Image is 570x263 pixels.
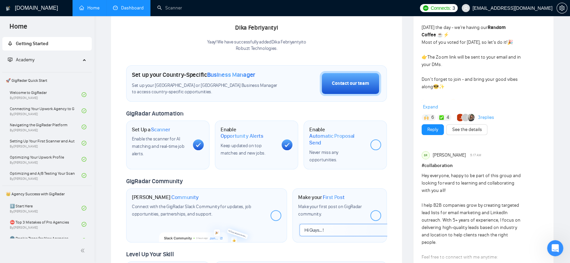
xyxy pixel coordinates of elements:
[16,41,48,46] span: Getting Started
[6,3,10,14] img: logo
[446,124,487,135] button: See the details
[424,115,429,120] img: 🙌
[10,201,82,216] a: 1️⃣ Start HereBy[PERSON_NAME]
[126,251,174,258] span: Level Up Your Skill
[557,3,567,13] button: setting
[132,71,255,78] h1: Set up your Country-Specific
[437,32,443,38] span: ☕
[203,3,216,15] button: Collapse window
[82,238,86,243] span: check-circle
[431,114,434,121] span: 6
[433,84,439,90] span: 😎
[3,74,91,87] span: 🚀 GigRadar Quick Start
[422,152,429,159] div: SR
[422,124,444,135] button: Reply
[447,114,449,121] span: 4
[10,152,82,167] a: Optimizing Your Upwork ProfileBy[PERSON_NAME]
[309,150,338,163] span: Never miss any opportunities.
[93,193,103,207] span: 😞
[478,114,494,121] a: 3replies
[10,103,82,118] a: Connecting Your Upwork Agency to GigRadarBy[PERSON_NAME]
[159,219,255,242] img: slackcommunity-bg.png
[470,152,481,158] span: 5:17 AM
[171,194,199,201] span: Community
[82,206,86,210] span: check-circle
[16,57,34,63] span: Academy
[107,193,125,207] span: neutral face reaction
[207,39,306,52] div: Yaay! We have successfully added Dika Febriyantyi to
[221,133,263,139] span: Opportunity Alerts
[450,99,456,104] span: ☺️
[2,37,92,51] li: Getting Started
[132,83,282,95] span: Set up your [GEOGRAPHIC_DATA] or [GEOGRAPHIC_DATA] Business Manager to access country-specific op...
[82,141,86,145] span: check-circle
[151,126,170,133] span: Scanner
[332,80,369,87] div: Contact our team
[468,114,475,121] img: Korlan
[129,193,138,207] span: 😃
[320,71,381,96] button: Contact our team
[557,5,567,11] a: setting
[157,5,182,11] a: searchScanner
[216,3,228,15] div: Close
[8,57,34,63] span: Academy
[82,157,86,162] span: check-circle
[439,84,445,90] span: ✨
[221,126,276,139] h1: Enable
[4,22,33,36] span: Home
[207,45,306,52] p: Robuzt Technologies .
[423,104,438,110] span: Expand
[433,152,466,159] span: [PERSON_NAME]
[452,126,482,133] a: See the details
[82,125,86,129] span: check-circle
[10,136,82,151] a: Setting Up Your First Scanner and Auto-BidderBy[PERSON_NAME]
[323,194,344,201] span: First Post
[207,22,306,34] div: Dika Febriyantyi
[126,110,183,117] span: GigRadar Automation
[10,168,82,183] a: Optimizing and A/B Testing Your Scanner for Better ResultsBy[PERSON_NAME]
[82,222,86,227] span: check-circle
[111,193,121,207] span: 😐
[309,126,365,146] h1: Enable
[3,187,91,201] span: 👑 Agency Success with GigRadar
[90,193,107,207] span: disappointed reaction
[132,194,199,201] h1: [PERSON_NAME]
[298,204,362,217] span: Make your first post on GigRadar community.
[8,41,12,46] span: rocket
[113,5,144,11] a: dashboardDashboard
[132,204,251,217] span: Connect with the GigRadar Slack Community for updates, job opportunities, partnerships, and support.
[207,71,255,78] span: Business Manager
[132,136,184,157] span: Enable the scanner for AI matching and real-time job alerts.
[452,4,455,12] span: 3
[309,133,365,146] span: Automatic Proposal Send
[82,92,86,97] span: check-circle
[10,120,82,134] a: Navigating the GigRadar PlatformBy[PERSON_NAME]
[422,54,427,60] span: 👉
[431,4,451,12] span: Connects:
[80,247,87,254] span: double-left
[547,240,563,256] iframe: Intercom live chat
[298,194,344,201] h1: Make your
[82,108,86,113] span: check-circle
[132,126,170,133] h1: Set Up a
[439,115,444,120] img: ✅
[443,32,449,38] span: ⚡
[10,87,82,102] a: Welcome to GigRadarBy[PERSON_NAME]
[427,126,438,133] a: Reply
[507,39,513,45] span: 🎉
[8,187,224,194] div: Did this answer your question?
[79,5,99,11] a: homeHome
[463,6,468,10] span: user
[422,162,545,169] h1: # collaboration
[221,143,265,156] span: Keep updated on top matches and new jobs.
[126,177,183,185] span: GigRadar Community
[422,9,520,150] div: Happy Fridaaaay!:catt: [DATE] the day - we’re having our ️ ️ Most of you voted for [DATE], so let...
[10,217,82,232] a: ⛔ Top 3 Mistakes of Pro AgenciesBy[PERSON_NAME]
[4,3,17,15] button: go back
[8,57,12,62] span: fund-projection-screen
[10,233,82,248] a: 🌚 Rookie Traps for New Agencies
[125,193,142,207] span: smiley reaction
[423,5,428,11] img: upwork-logo.png
[457,114,464,121] img: JM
